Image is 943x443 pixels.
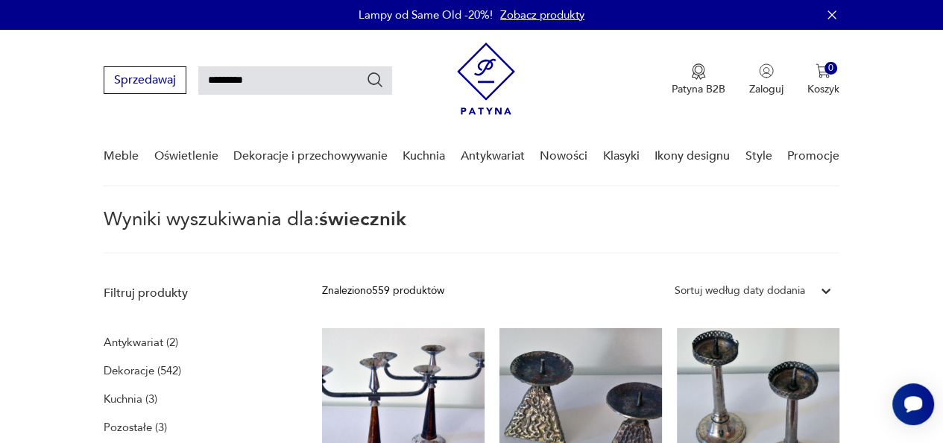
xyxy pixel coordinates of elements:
a: Dekoracje (542) [104,360,181,381]
a: Promocje [787,128,839,185]
p: Zaloguj [749,82,783,96]
img: Patyna - sklep z meblami i dekoracjami vintage [457,43,515,115]
button: Zaloguj [749,63,783,96]
a: Antykwariat [461,128,525,185]
button: Sprzedawaj [104,66,186,94]
a: Ikona medaluPatyna B2B [672,63,725,96]
iframe: Smartsupp widget button [892,383,934,425]
a: Klasyki [603,128,640,185]
a: Kuchnia [403,128,445,185]
a: Sprzedawaj [104,76,186,87]
button: 0Koszyk [807,63,839,96]
a: Antykwariat (2) [104,332,178,353]
p: Wyniki wyszukiwania dla: [104,210,839,254]
div: Sortuj według daty dodania [675,283,805,299]
button: Patyna B2B [672,63,725,96]
a: Nowości [540,128,587,185]
div: 0 [824,62,837,75]
a: Meble [104,128,139,185]
a: Oświetlenie [154,128,218,185]
p: Filtruj produkty [104,285,286,301]
p: Lampy od Same Old -20%! [359,7,493,22]
img: Ikona koszyka [816,63,830,78]
span: świecznik [319,206,406,233]
a: Kuchnia (3) [104,389,157,409]
img: Ikona medalu [691,63,706,80]
button: Szukaj [366,71,384,89]
p: Patyna B2B [672,82,725,96]
a: Dekoracje i przechowywanie [233,128,388,185]
img: Ikonka użytkownika [759,63,774,78]
p: Koszyk [807,82,839,96]
a: Zobacz produkty [500,7,584,22]
a: Pozostałe (3) [104,417,167,438]
a: Ikony designu [655,128,730,185]
a: Style [745,128,772,185]
div: Znaleziono 559 produktów [322,283,444,299]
